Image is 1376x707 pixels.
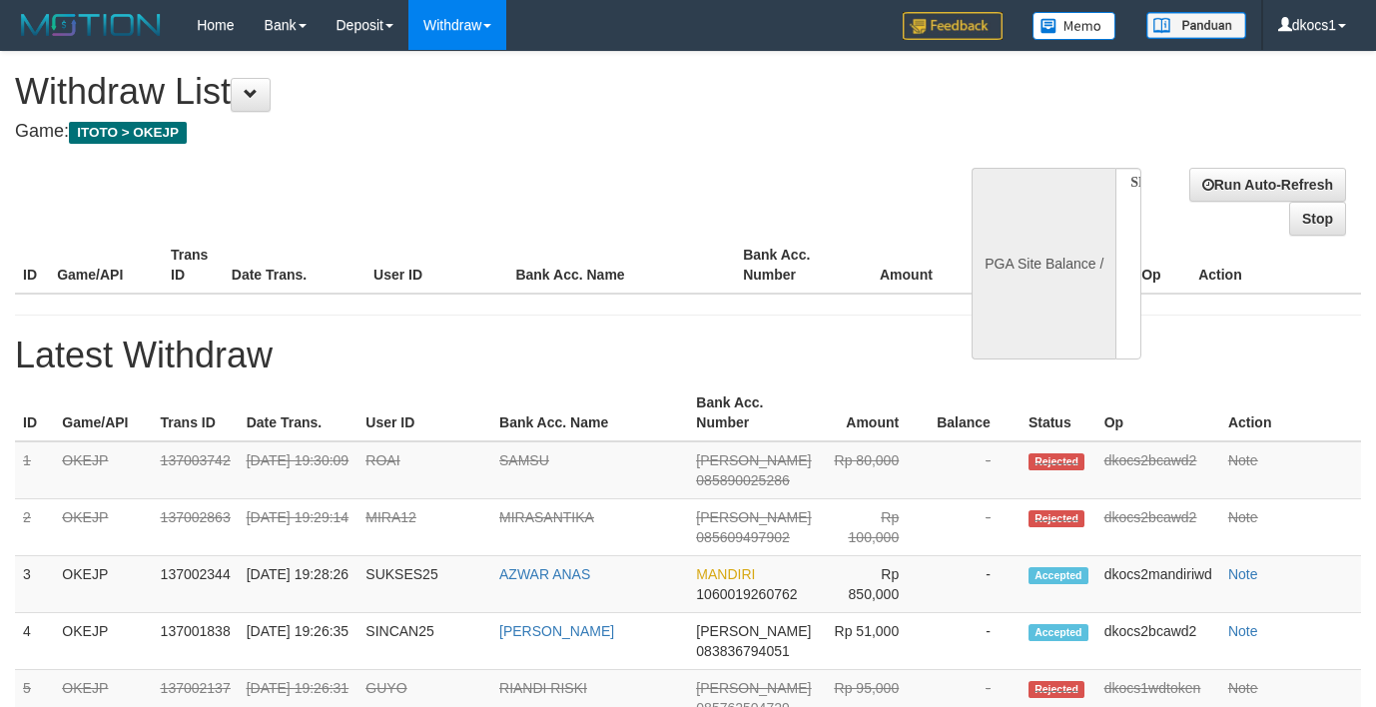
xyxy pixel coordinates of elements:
[696,509,811,525] span: [PERSON_NAME]
[239,384,358,441] th: Date Trans.
[54,613,152,670] td: OKEJP
[929,613,1021,670] td: -
[239,441,358,499] td: [DATE] 19:30:09
[696,586,797,602] span: 1060019260762
[239,499,358,556] td: [DATE] 19:29:14
[357,441,491,499] td: ROAI
[15,613,54,670] td: 4
[1096,384,1220,441] th: Op
[15,556,54,613] td: 3
[1220,384,1361,441] th: Action
[972,168,1115,359] div: PGA Site Balance /
[499,623,614,639] a: [PERSON_NAME]
[1289,202,1346,236] a: Stop
[821,384,929,441] th: Amount
[1029,510,1084,527] span: Rejected
[1190,237,1361,294] th: Action
[153,384,239,441] th: Trans ID
[153,613,239,670] td: 137001838
[1096,556,1220,613] td: dkocs2mandiriwd
[15,384,54,441] th: ID
[821,499,929,556] td: Rp 100,000
[357,384,491,441] th: User ID
[696,680,811,696] span: [PERSON_NAME]
[499,509,594,525] a: MIRASANTIKA
[963,237,1066,294] th: Balance
[696,623,811,639] span: [PERSON_NAME]
[1032,12,1116,40] img: Button%20Memo.svg
[153,556,239,613] td: 137002344
[1029,624,1088,641] span: Accepted
[696,472,789,488] span: 085890025286
[1133,237,1190,294] th: Op
[929,441,1021,499] td: -
[507,237,735,294] th: Bank Acc. Name
[499,680,587,696] a: RIANDI RISKI
[15,72,898,112] h1: Withdraw List
[929,384,1021,441] th: Balance
[15,122,898,142] h4: Game:
[1096,441,1220,499] td: dkocs2bcawd2
[696,452,811,468] span: [PERSON_NAME]
[1189,168,1346,202] a: Run Auto-Refresh
[153,441,239,499] td: 137003742
[821,441,929,499] td: Rp 80,000
[499,566,590,582] a: AZWAR ANAS
[696,566,755,582] span: MANDIRI
[1096,499,1220,556] td: dkocs2bcawd2
[929,499,1021,556] td: -
[1096,613,1220,670] td: dkocs2bcawd2
[849,237,963,294] th: Amount
[491,384,688,441] th: Bank Acc. Name
[49,237,163,294] th: Game/API
[357,613,491,670] td: SINCAN25
[54,441,152,499] td: OKEJP
[15,237,49,294] th: ID
[696,643,789,659] span: 083836794051
[499,452,549,468] a: SAMSU
[239,556,358,613] td: [DATE] 19:28:26
[15,336,1361,375] h1: Latest Withdraw
[15,441,54,499] td: 1
[239,613,358,670] td: [DATE] 19:26:35
[69,122,187,144] span: ITOTO > OKEJP
[224,237,365,294] th: Date Trans.
[1029,453,1084,470] span: Rejected
[15,499,54,556] td: 2
[153,499,239,556] td: 137002863
[735,237,849,294] th: Bank Acc. Number
[821,556,929,613] td: Rp 850,000
[1228,680,1258,696] a: Note
[1021,384,1096,441] th: Status
[688,384,821,441] th: Bank Acc. Number
[1029,567,1088,584] span: Accepted
[54,556,152,613] td: OKEJP
[54,499,152,556] td: OKEJP
[365,237,507,294] th: User ID
[163,237,224,294] th: Trans ID
[929,556,1021,613] td: -
[1029,681,1084,698] span: Rejected
[357,556,491,613] td: SUKSES25
[1228,452,1258,468] a: Note
[903,12,1003,40] img: Feedback.jpg
[1146,12,1246,39] img: panduan.png
[1228,623,1258,639] a: Note
[1228,509,1258,525] a: Note
[54,384,152,441] th: Game/API
[15,10,167,40] img: MOTION_logo.png
[1228,566,1258,582] a: Note
[696,529,789,545] span: 085609497902
[357,499,491,556] td: MIRA12
[821,613,929,670] td: Rp 51,000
